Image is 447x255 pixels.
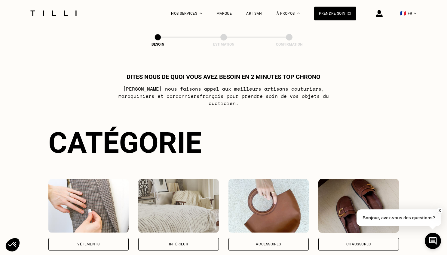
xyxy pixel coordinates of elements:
[194,42,254,46] div: Estimation
[48,179,129,233] img: Vêtements
[104,85,343,107] p: [PERSON_NAME] nous faisons appel aux meilleurs artisans couturiers , maroquiniers et cordonniers ...
[400,10,406,16] span: 🇫🇷
[346,242,371,246] div: Chaussures
[228,179,309,233] img: Accessoires
[436,207,442,214] button: X
[200,13,202,14] img: Menu déroulant
[259,42,319,46] div: Confirmation
[28,10,79,16] img: Logo du service de couturière Tilli
[138,179,219,233] img: Intérieur
[297,13,300,14] img: Menu déroulant à propos
[357,209,441,226] p: Bonjour, avez-vous des questions?
[314,7,356,20] a: Prendre soin ici
[128,42,188,46] div: Besoin
[48,126,399,160] div: Catégorie
[256,242,281,246] div: Accessoires
[77,242,100,246] div: Vêtements
[216,11,232,16] a: Marque
[414,13,416,14] img: menu déroulant
[127,73,320,80] h1: Dites nous de quoi vous avez besoin en 2 minutes top chrono
[169,242,188,246] div: Intérieur
[376,10,383,17] img: icône connexion
[246,11,262,16] a: Artisan
[318,179,399,233] img: Chaussures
